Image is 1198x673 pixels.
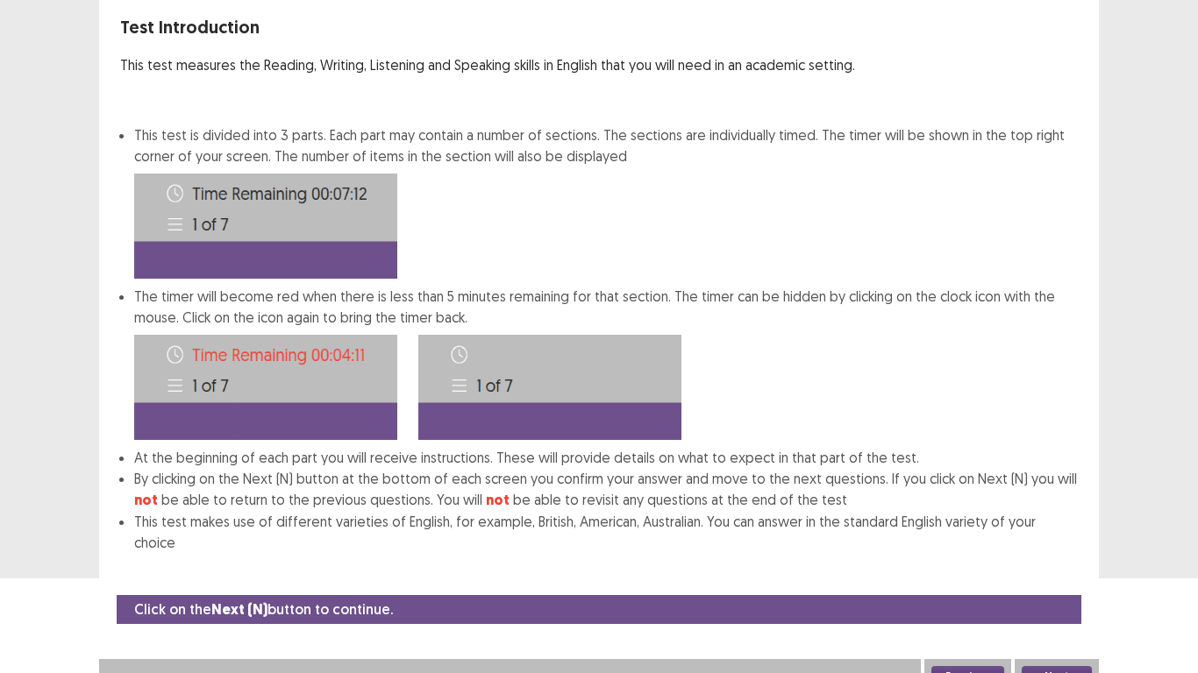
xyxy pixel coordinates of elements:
[134,447,1078,468] li: At the beginning of each part you will receive instructions. These will provide details on what t...
[120,54,1078,75] p: This test measures the Reading, Writing, Listening and Speaking skills in English that you will n...
[134,174,397,279] img: Time-image
[120,14,1078,40] p: Test Introduction
[134,599,393,620] p: Click on the button to continue.
[134,491,158,509] strong: not
[418,335,681,440] img: Time-image
[134,335,397,440] img: Time-image
[134,286,1078,447] li: The timer will become red when there is less than 5 minutes remaining for that section. The timer...
[134,124,1078,279] li: This test is divided into 3 parts. Each part may contain a number of sections. The sections are i...
[134,511,1078,553] li: This test makes use of different varieties of English, for example, British, American, Australian...
[211,600,267,619] strong: Next (N)
[134,468,1078,511] li: By clicking on the Next (N) button at the bottom of each screen you confirm your answer and move ...
[486,491,510,509] strong: not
